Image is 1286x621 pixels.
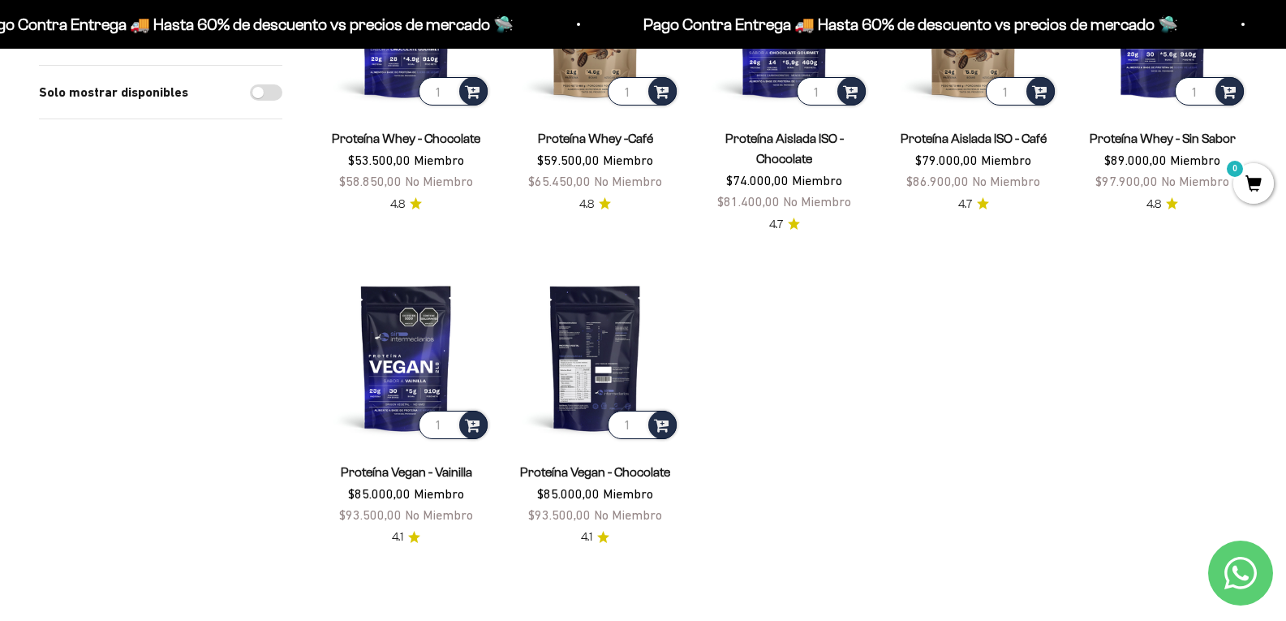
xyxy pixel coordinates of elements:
[1170,153,1220,167] span: Miembro
[39,82,188,103] label: Solo mostrar disponibles
[579,196,611,213] a: 4.84.8 de 5.0 estrellas
[537,153,600,167] span: $59.500,00
[1090,132,1236,145] a: Proteína Whey - Sin Sabor
[1225,159,1245,179] mark: 0
[1104,153,1167,167] span: $89.000,00
[726,173,789,188] span: $74.000,00
[414,153,464,167] span: Miembro
[635,11,1170,37] p: Pago Contra Entrega 🚚 Hasta 60% de descuento vs precios de mercado 🛸
[958,196,972,213] span: 4.7
[901,132,1047,145] a: Proteína Aislada ISO - Café
[348,153,411,167] span: $53.500,00
[1146,196,1161,213] span: 4.8
[906,174,969,188] span: $86.900,00
[581,528,592,546] span: 4.1
[537,486,600,501] span: $85.000,00
[332,132,480,145] a: Proteína Whey - Chocolate
[405,507,473,522] span: No Miembro
[972,174,1040,188] span: No Miembro
[341,465,472,479] a: Proteína Vegan - Vainilla
[792,173,842,188] span: Miembro
[603,486,653,501] span: Miembro
[603,153,653,167] span: Miembro
[594,507,662,522] span: No Miembro
[725,132,844,166] a: Proteína Aislada ISO - Chocolate
[769,216,800,234] a: 4.74.7 de 5.0 estrellas
[579,196,594,213] span: 4.8
[528,174,591,188] span: $65.450,00
[348,486,411,501] span: $85.000,00
[510,273,680,442] img: Proteína Vegan - Chocolate
[339,507,402,522] span: $93.500,00
[528,507,591,522] span: $93.500,00
[769,216,783,234] span: 4.7
[581,528,609,546] a: 4.14.1 de 5.0 estrellas
[783,194,851,209] span: No Miembro
[390,196,422,213] a: 4.84.8 de 5.0 estrellas
[538,132,653,145] a: Proteína Whey -Café
[717,194,780,209] span: $81.400,00
[981,153,1031,167] span: Miembro
[1095,174,1158,188] span: $97.900,00
[390,196,405,213] span: 4.8
[392,528,420,546] a: 4.14.1 de 5.0 estrellas
[392,528,403,546] span: 4.1
[339,174,402,188] span: $58.850,00
[958,196,989,213] a: 4.74.7 de 5.0 estrellas
[594,174,662,188] span: No Miembro
[414,486,464,501] span: Miembro
[1233,176,1274,194] a: 0
[1146,196,1178,213] a: 4.84.8 de 5.0 estrellas
[520,465,670,479] a: Proteína Vegan - Chocolate
[405,174,473,188] span: No Miembro
[915,153,978,167] span: $79.000,00
[1161,174,1229,188] span: No Miembro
